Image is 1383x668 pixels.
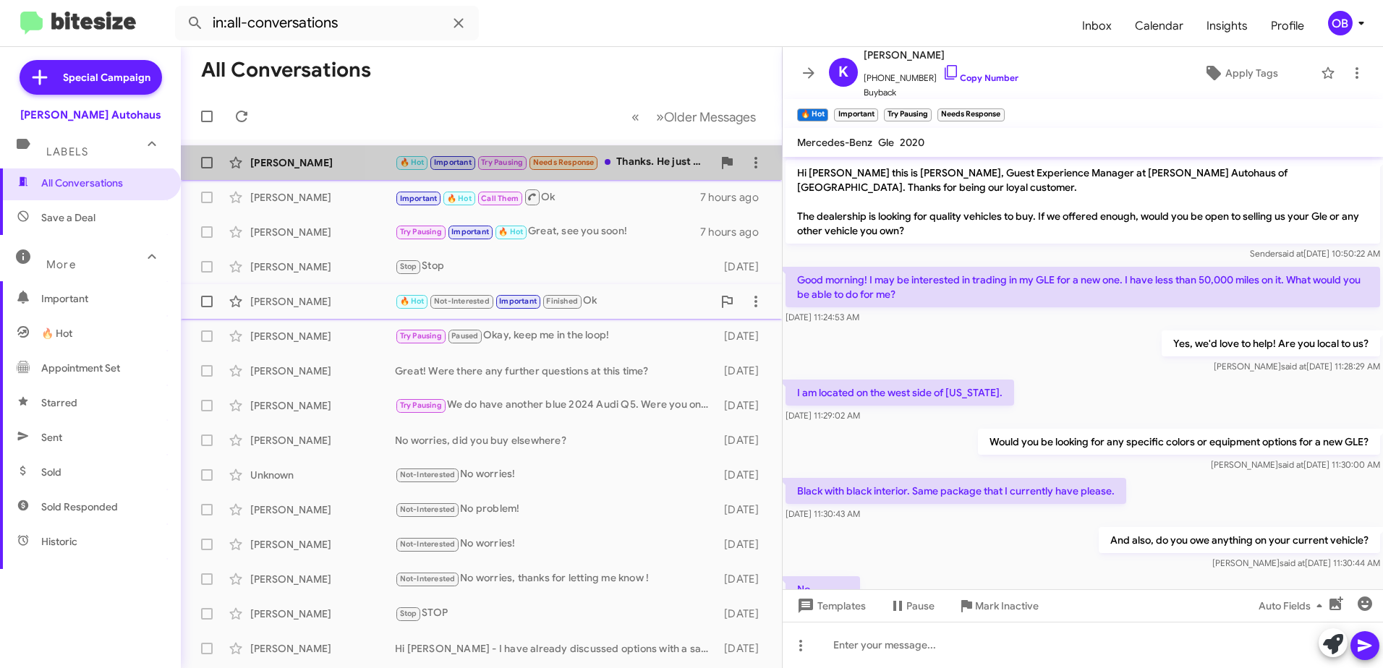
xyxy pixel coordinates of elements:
span: Inbox [1071,5,1123,47]
span: » [656,108,664,126]
p: And also, do you owe anything on your current vehicle? [1099,527,1380,553]
a: Profile [1259,5,1316,47]
span: Gle [878,136,894,149]
div: No worries! [395,466,718,483]
span: Important [499,296,537,306]
span: Try Pausing [400,227,442,236]
div: [PERSON_NAME] [250,225,395,239]
div: Hi [PERSON_NAME] - I have already discussed options with a sales associate and have decided to st... [395,641,718,656]
div: [DATE] [718,607,770,621]
div: [DATE] [718,260,770,274]
small: Important [834,108,877,121]
span: Older Messages [664,109,756,125]
p: Good morning! I may be interested in trading in my GLE for a new one. I have less than 50,000 mil... [786,267,1380,307]
span: Try Pausing [400,331,442,341]
button: Next [647,102,765,132]
span: 2020 [900,136,924,149]
button: Previous [623,102,648,132]
small: Try Pausing [884,108,932,121]
button: Pause [877,593,946,619]
span: said at [1280,557,1305,568]
span: Buyback [864,85,1018,100]
div: No problem! [395,501,718,518]
span: said at [1278,459,1303,470]
span: Paused [451,331,478,341]
div: Okay, keep me in the loop! [395,327,718,344]
span: Important [434,158,472,167]
span: Try Pausing [481,158,523,167]
span: Sold Responded [41,500,118,514]
span: Not-Interested [400,574,456,583]
p: No [786,576,860,602]
div: Stop [395,258,718,275]
span: Historic [41,534,77,549]
div: Ok [395,293,712,309]
button: OB [1316,11,1367,35]
div: No worries, thanks for letting me know ! [395,570,718,587]
a: Calendar [1123,5,1195,47]
span: Not-Interested [400,505,456,514]
span: Call Them [481,194,519,203]
span: [DATE] 11:24:53 AM [786,312,859,322]
p: I am located on the west side of [US_STATE]. [786,380,1014,406]
span: [PERSON_NAME] [DATE] 11:28:29 AM [1214,361,1380,372]
span: Labels [46,145,88,158]
div: [DATE] [718,502,770,517]
div: No worries, did you buy elsewhere? [395,433,718,448]
span: Sender [DATE] 10:50:22 AM [1250,248,1380,259]
div: [DATE] [718,364,770,378]
span: Pause [906,593,935,619]
div: [PERSON_NAME] [250,190,395,205]
span: 🔥 Hot [400,158,425,167]
span: said at [1278,248,1303,259]
span: [PHONE_NUMBER] [864,64,1018,85]
div: [DATE] [718,641,770,656]
span: Not-Interested [400,539,456,549]
small: 🔥 Hot [797,108,828,121]
span: Stop [400,609,417,618]
span: Stop [400,262,417,271]
div: [PERSON_NAME] [250,572,395,586]
div: [DATE] [718,329,770,343]
div: No worries! [395,536,718,552]
div: [PERSON_NAME] [250,398,395,413]
p: Black with black interior. Same package that I currently have please. [786,478,1126,504]
div: [PERSON_NAME] [250,607,395,621]
span: Try Pausing [400,401,442,410]
nav: Page navigation example [624,102,765,132]
span: [PERSON_NAME] [DATE] 11:30:44 AM [1212,557,1380,568]
p: Would you be looking for any specific colors or equipment options for a new GLE? [978,429,1380,455]
div: 7 hours ago [700,190,770,205]
span: Save a Deal [41,210,95,225]
a: Insights [1195,5,1259,47]
span: Reactivated [41,569,98,583]
div: [PERSON_NAME] [250,641,395,656]
div: Great! Were there any further questions at this time? [395,364,718,378]
span: Finished [546,296,578,306]
h1: All Conversations [201,59,371,82]
a: Copy Number [942,72,1018,83]
button: Auto Fields [1247,593,1340,619]
div: [DATE] [718,433,770,448]
div: [PERSON_NAME] [250,329,395,343]
div: Unknown [250,468,395,482]
div: [DATE] [718,398,770,413]
span: K [838,61,848,84]
span: Important [41,291,164,306]
span: [DATE] 11:30:43 AM [786,508,860,519]
span: Important [451,227,489,236]
span: « [631,108,639,126]
div: 7 hours ago [700,225,770,239]
span: Sent [41,430,62,445]
button: Apply Tags [1167,60,1314,86]
span: Needs Response [533,158,595,167]
span: Templates [794,593,866,619]
span: Appointment Set [41,361,120,375]
div: [PERSON_NAME] [250,433,395,448]
div: STOP [395,605,718,622]
span: Mercedes-Benz [797,136,872,149]
div: [PERSON_NAME] [250,155,395,170]
div: [PERSON_NAME] Autohaus [20,108,161,122]
span: Starred [41,395,77,410]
